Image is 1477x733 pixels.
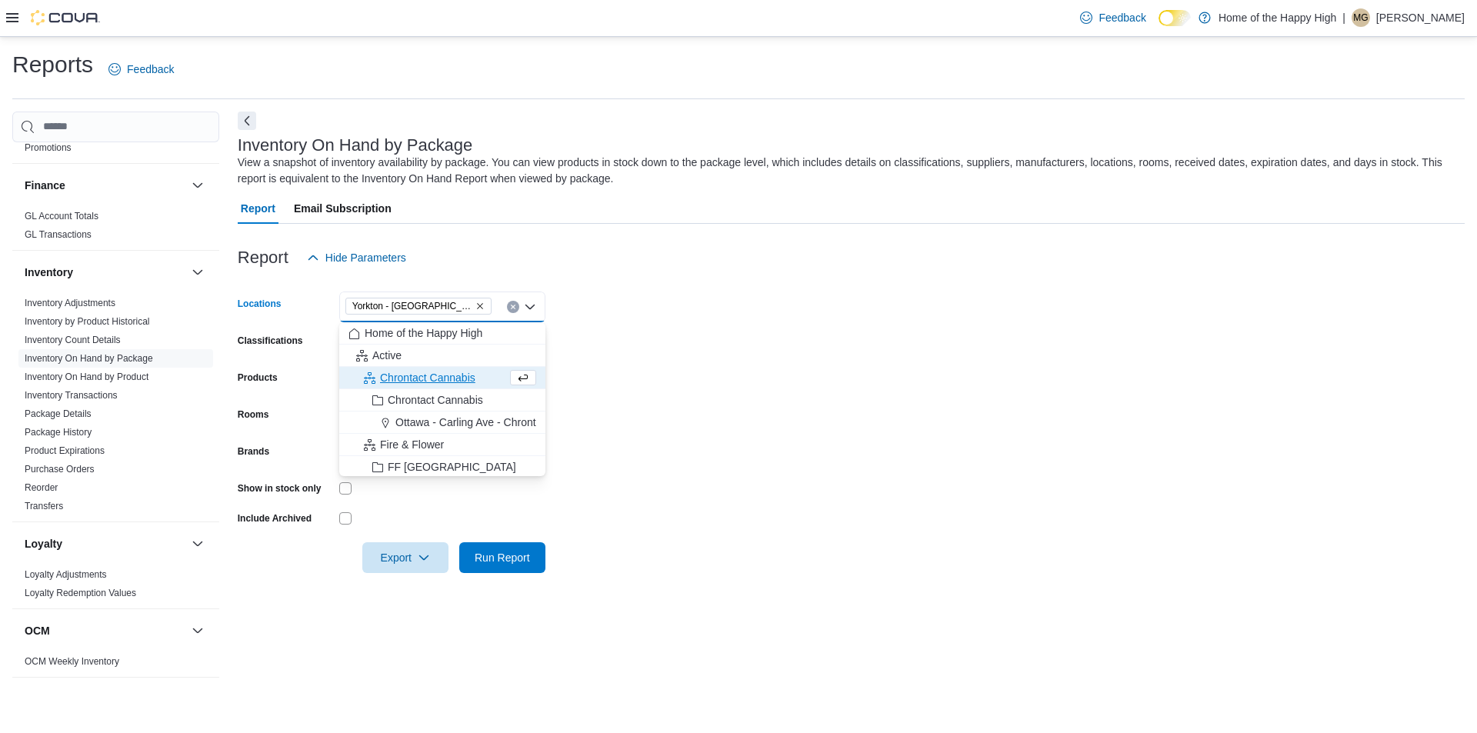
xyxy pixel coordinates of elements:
[188,621,207,640] button: OCM
[25,656,119,667] a: OCM Weekly Inventory
[345,298,492,315] span: Yorkton - York Station - Fire & Flower
[25,426,92,438] span: Package History
[25,210,98,222] span: GL Account Totals
[238,335,303,347] label: Classifications
[339,322,545,345] button: Home of the Happy High
[25,371,148,383] span: Inventory On Hand by Product
[25,389,118,401] span: Inventory Transactions
[238,445,269,458] label: Brands
[507,301,519,313] button: Clear input
[238,512,312,525] label: Include Archived
[188,263,207,282] button: Inventory
[475,302,485,311] button: Remove Yorkton - York Station - Fire & Flower from selection in this group
[25,568,107,581] span: Loyalty Adjustments
[301,242,412,273] button: Hide Parameters
[25,265,185,280] button: Inventory
[25,352,153,365] span: Inventory On Hand by Package
[25,297,115,309] span: Inventory Adjustments
[388,392,483,408] span: Chrontact Cannabis
[372,348,402,363] span: Active
[25,501,63,511] a: Transfers
[25,500,63,512] span: Transfers
[25,464,95,475] a: Purchase Orders
[25,623,50,638] h3: OCM
[25,536,62,551] h3: Loyalty
[339,345,545,367] button: Active
[25,445,105,456] a: Product Expirations
[238,155,1457,187] div: View a snapshot of inventory availability by package. You can view products in stock down to the ...
[25,178,185,193] button: Finance
[380,437,444,452] span: Fire & Flower
[25,211,98,222] a: GL Account Totals
[127,62,174,77] span: Feedback
[238,136,473,155] h3: Inventory On Hand by Package
[238,482,322,495] label: Show in stock only
[372,542,439,573] span: Export
[102,54,180,85] a: Feedback
[352,298,472,314] span: Yorkton - [GEOGRAPHIC_DATA] - Fire & Flower
[1353,8,1368,27] span: MG
[25,371,148,382] a: Inventory On Hand by Product
[188,535,207,553] button: Loyalty
[25,445,105,457] span: Product Expirations
[25,588,136,598] a: Loyalty Redemption Values
[475,550,530,565] span: Run Report
[12,652,219,677] div: OCM
[25,265,73,280] h3: Inventory
[238,112,256,130] button: Next
[25,353,153,364] a: Inventory On Hand by Package
[25,335,121,345] a: Inventory Count Details
[25,390,118,401] a: Inventory Transactions
[238,298,282,310] label: Locations
[25,623,185,638] button: OCM
[188,690,207,708] button: Pricing
[524,301,536,313] button: Close list of options
[25,655,119,668] span: OCM Weekly Inventory
[388,459,516,475] span: FF [GEOGRAPHIC_DATA]
[1352,8,1370,27] div: Machaela Gardner
[25,142,72,154] span: Promotions
[25,142,72,153] a: Promotions
[188,176,207,195] button: Finance
[459,542,545,573] button: Run Report
[25,408,92,420] span: Package Details
[25,587,136,599] span: Loyalty Redemption Values
[25,228,92,241] span: GL Transactions
[1074,2,1152,33] a: Feedback
[238,408,269,421] label: Rooms
[25,536,185,551] button: Loyalty
[25,334,121,346] span: Inventory Count Details
[25,178,65,193] h3: Finance
[12,207,219,250] div: Finance
[25,481,58,494] span: Reorder
[238,371,278,384] label: Products
[25,298,115,308] a: Inventory Adjustments
[339,456,545,478] button: FF [GEOGRAPHIC_DATA]
[25,691,61,707] h3: Pricing
[238,248,288,267] h3: Report
[395,415,598,430] span: Ottawa - Carling Ave - Chrontact Cannabis
[1159,26,1159,27] span: Dark Mode
[325,250,406,265] span: Hide Parameters
[25,408,92,419] a: Package Details
[12,49,93,80] h1: Reports
[339,367,545,389] button: Chrontact Cannabis
[339,434,545,456] button: Fire & Flower
[25,569,107,580] a: Loyalty Adjustments
[31,10,100,25] img: Cova
[1099,10,1145,25] span: Feedback
[25,463,95,475] span: Purchase Orders
[1342,8,1345,27] p: |
[362,542,448,573] button: Export
[339,389,545,411] button: Chrontact Cannabis
[1219,8,1336,27] p: Home of the Happy High
[12,565,219,608] div: Loyalty
[241,193,275,224] span: Report
[25,229,92,240] a: GL Transactions
[294,193,392,224] span: Email Subscription
[365,325,482,341] span: Home of the Happy High
[25,316,150,327] a: Inventory by Product Historical
[1376,8,1465,27] p: [PERSON_NAME]
[380,370,475,385] span: Chrontact Cannabis
[25,691,185,707] button: Pricing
